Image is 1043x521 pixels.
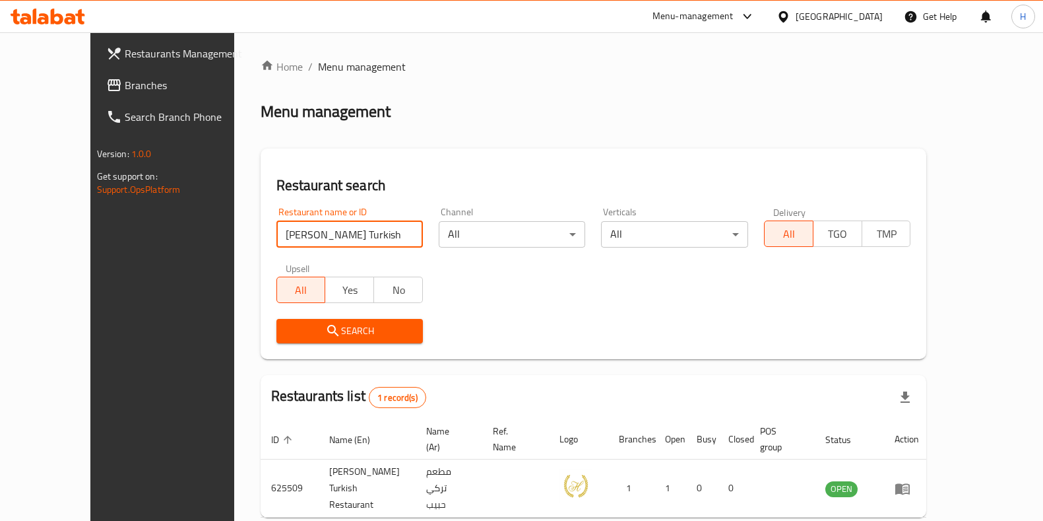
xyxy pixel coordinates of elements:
h2: Menu management [261,101,391,122]
button: All [276,277,326,303]
span: Get support on: [97,168,158,185]
th: Logo [549,419,608,460]
span: TMP [868,225,906,244]
span: All [282,281,321,300]
div: All [601,221,747,248]
th: Busy [686,419,718,460]
td: 0 [686,460,718,518]
span: No [379,281,418,300]
span: Name (En) [329,432,387,448]
button: TMP [862,221,911,247]
label: Upsell [286,263,310,273]
td: 0 [718,460,749,518]
td: 1 [608,460,654,518]
span: ID [271,432,296,448]
h2: Restaurants list [271,386,426,408]
span: 1 record(s) [369,392,426,404]
button: No [373,277,423,303]
div: All [439,221,585,248]
td: 1 [654,460,686,518]
td: مطعم تركي حبيب [416,460,482,518]
span: Branches [125,77,254,93]
span: Restaurants Management [125,46,254,61]
span: Status [825,432,868,448]
input: Search for restaurant name or ID.. [276,221,423,248]
button: TGO [813,221,862,247]
td: [PERSON_NAME] Turkish Restaurant [319,460,416,518]
a: Support.OpsPlatform [97,181,181,198]
button: All [764,221,813,247]
span: Yes [331,281,369,300]
span: Version: [97,145,129,162]
th: Open [654,419,686,460]
div: Menu-management [652,9,734,24]
div: Export file [889,382,921,413]
div: [GEOGRAPHIC_DATA] [796,9,883,24]
a: Branches [96,69,265,101]
span: H [1020,9,1026,24]
span: Search [287,323,412,339]
h2: Restaurant search [276,176,911,195]
a: Restaurants Management [96,38,265,69]
div: OPEN [825,481,858,497]
img: Habeeb Turkish Restaurant [559,469,592,503]
span: POS group [760,423,799,455]
span: OPEN [825,481,858,497]
td: 625509 [261,460,319,518]
button: Yes [325,277,374,303]
a: Home [261,59,303,75]
li: / [308,59,313,75]
span: Ref. Name [493,423,533,455]
th: Closed [718,419,749,460]
span: Name (Ar) [426,423,466,455]
div: Menu [895,481,919,497]
span: TGO [819,225,857,244]
th: Action [884,419,930,460]
span: All [770,225,808,244]
div: Total records count [369,387,426,408]
a: Search Branch Phone [96,101,265,133]
table: enhanced table [261,419,930,518]
span: 1.0.0 [131,145,152,162]
span: Menu management [318,59,406,75]
th: Branches [608,419,654,460]
span: Search Branch Phone [125,109,254,125]
label: Delivery [773,207,806,217]
nav: breadcrumb [261,59,927,75]
button: Search [276,319,423,343]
